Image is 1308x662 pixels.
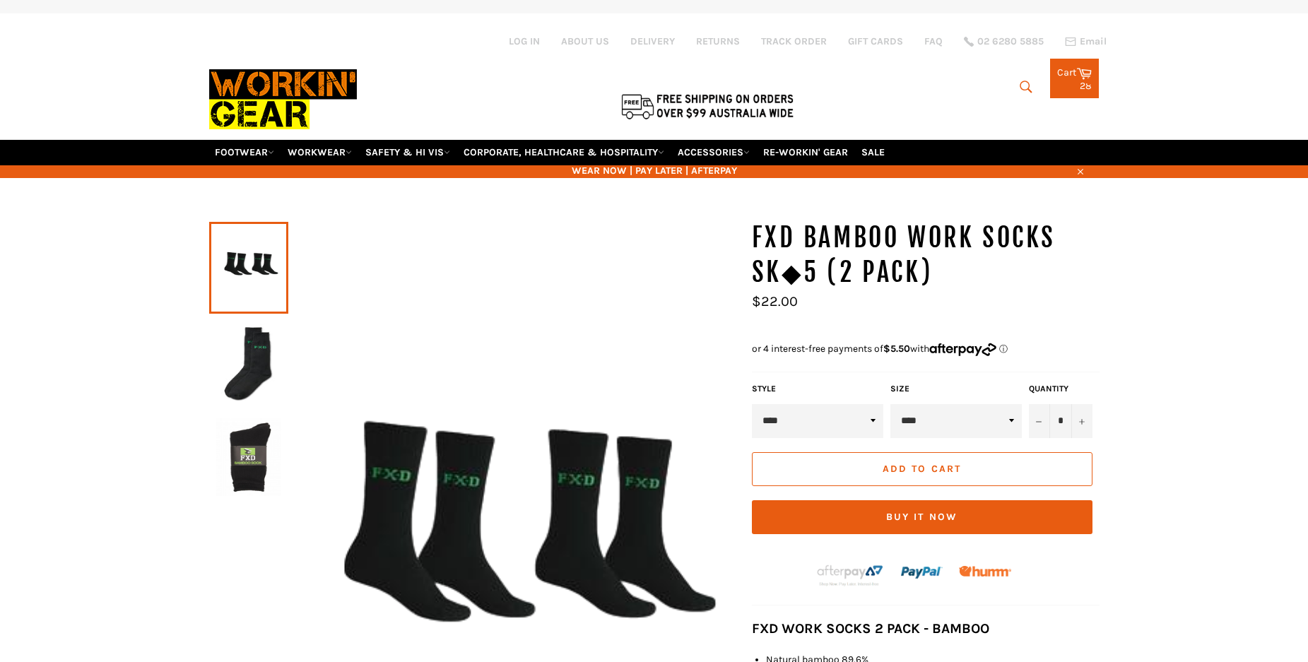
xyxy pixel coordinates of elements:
[360,140,456,165] a: SAFETY & HI VIS
[883,463,961,475] span: Add to Cart
[619,91,796,121] img: Flat $9.95 shipping Australia wide
[890,383,1022,395] label: Size
[1071,404,1092,438] button: Increase item quantity by one
[1065,36,1107,47] a: Email
[752,620,989,637] strong: FXD WORK SOCKS 2 PACK - BAMBOO
[630,35,675,48] a: DELIVERY
[1080,80,1092,92] span: 28
[964,37,1044,47] a: 02 6280 5885
[761,35,827,48] a: TRACK ORDER
[752,452,1092,486] button: Add to Cart
[1050,59,1099,98] a: Cart 28
[758,140,854,165] a: RE-WORKIN' GEAR
[1029,404,1050,438] button: Reduce item quantity by one
[209,164,1100,177] span: WEAR NOW | PAY LATER | AFTERPAY
[282,140,358,165] a: WORKWEAR
[815,563,885,587] img: Afterpay-Logo-on-dark-bg_large.png
[1080,37,1107,47] span: Email
[901,552,943,593] img: paypal.png
[752,293,798,309] span: $22.00
[977,37,1044,47] span: 02 6280 5885
[752,500,1092,534] button: Buy it now
[848,35,903,48] a: GIFT CARDS
[1029,383,1092,395] label: Quantity
[959,566,1011,577] img: Humm_core_logo_RGB-01_300x60px_small_195d8312-4386-4de7-b182-0ef9b6303a37.png
[561,35,609,48] a: ABOUT US
[856,140,890,165] a: SALE
[696,35,740,48] a: RETURNS
[458,140,670,165] a: CORPORATE, HEALTHCARE & HOSPITALITY
[752,383,883,395] label: Style
[216,418,281,496] img: FXD BAMBOO WORK SOCKS SK◆5 (2 Pack) - Workin' Gear
[216,324,281,401] img: FXD BAMBOO WORK SOCKS SK◆5 (2 Pack) - Workin' Gear
[672,140,755,165] a: ACCESSORIES
[209,59,357,139] img: Workin Gear leaders in Workwear, Safety Boots, PPE, Uniforms. Australia's No.1 in Workwear
[209,140,280,165] a: FOOTWEAR
[752,220,1100,290] h1: FXD BAMBOO WORK SOCKS SK◆5 (2 Pack)
[509,35,540,47] a: Log in
[924,35,943,48] a: FAQ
